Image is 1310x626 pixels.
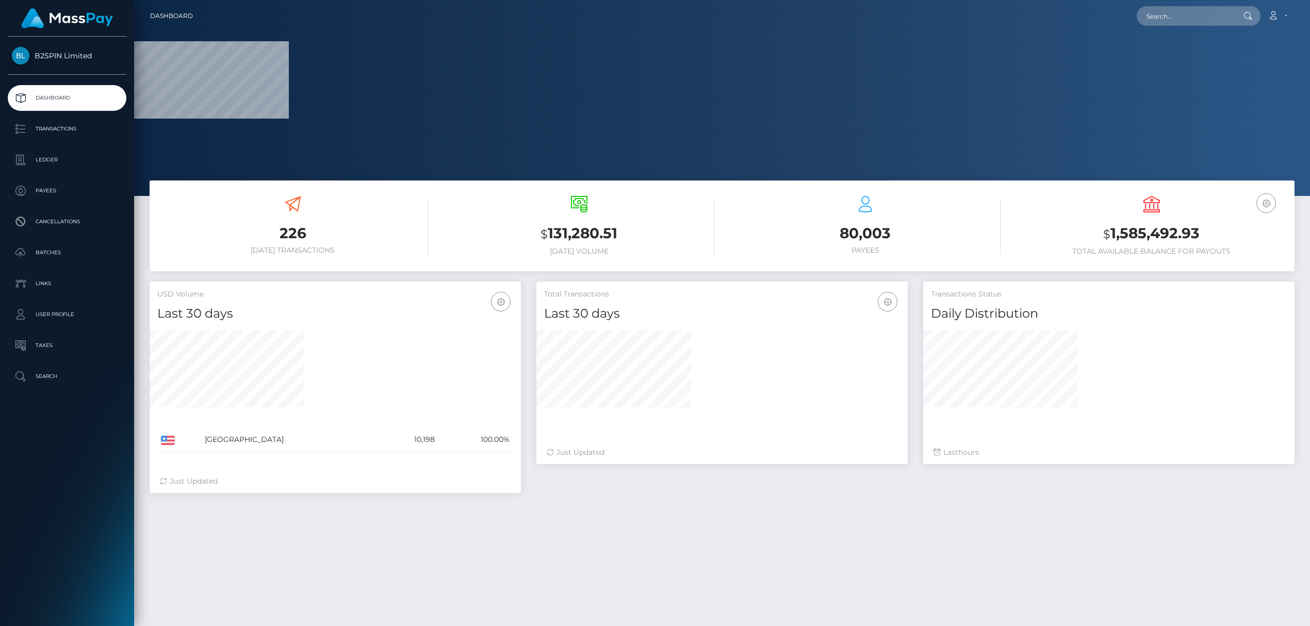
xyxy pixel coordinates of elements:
[8,178,126,204] a: Payees
[547,447,897,458] div: Just Updated
[157,305,513,323] h4: Last 30 days
[8,302,126,327] a: User Profile
[934,447,1284,458] div: Last hours
[160,476,511,487] div: Just Updated
[201,428,380,452] td: [GEOGRAPHIC_DATA]
[380,428,438,452] td: 10,198
[12,307,122,322] p: User Profile
[12,245,122,260] p: Batches
[8,209,126,235] a: Cancellations
[1016,223,1287,244] h3: 1,585,492.93
[21,8,113,28] img: MassPay Logo
[931,289,1287,300] h5: Transactions Status
[8,333,126,358] a: Taxes
[157,246,428,255] h6: [DATE] Transactions
[12,338,122,353] p: Taxes
[12,276,122,291] p: Links
[544,305,900,323] h4: Last 30 days
[12,90,122,106] p: Dashboard
[1103,227,1110,241] small: $
[161,436,175,445] img: US.png
[157,289,513,300] h5: USD Volume
[12,214,122,229] p: Cancellations
[12,121,122,137] p: Transactions
[730,223,1001,243] h3: 80,003
[8,271,126,296] a: Links
[8,147,126,173] a: Ledger
[157,223,428,243] h3: 226
[541,227,548,241] small: $
[1016,247,1287,256] h6: Total Available Balance for Payouts
[12,152,122,168] p: Ledger
[8,116,126,142] a: Transactions
[444,247,714,256] h6: [DATE] Volume
[730,246,1001,255] h6: Payees
[12,369,122,384] p: Search
[931,305,1287,323] h4: Daily Distribution
[8,364,126,389] a: Search
[444,223,714,244] h3: 131,280.51
[544,289,900,300] h5: Total Transactions
[438,428,514,452] td: 100.00%
[12,183,122,199] p: Payees
[8,85,126,111] a: Dashboard
[1137,6,1234,26] input: Search...
[8,51,126,60] span: B2SPIN Limited
[8,240,126,266] a: Batches
[12,47,29,64] img: B2SPIN Limited
[150,5,193,27] a: Dashboard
